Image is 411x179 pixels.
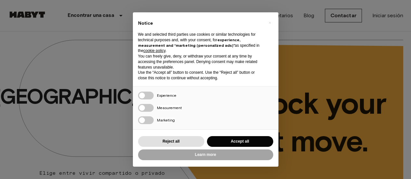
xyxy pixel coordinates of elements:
p: We and selected third parties use cookies or similar technologies for technical purposes and, wit... [138,32,263,54]
span: × [269,19,271,27]
span: Experience [157,93,176,98]
p: You can freely give, deny, or withdraw your consent at any time by accessing the preferences pane... [138,54,263,70]
span: Marketing [157,118,175,122]
button: Reject all [138,136,204,147]
a: cookie policy [143,48,165,53]
span: Measurement [157,105,182,110]
button: Close this notice [265,18,275,28]
p: Use the “Accept all” button to consent. Use the “Reject all” button or close this notice to conti... [138,70,263,81]
button: Learn more [138,149,273,160]
h2: Notice [138,20,263,27]
button: Accept all [207,136,273,147]
strong: experience, measurement and “marketing (personalized ads)” [138,37,240,48]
